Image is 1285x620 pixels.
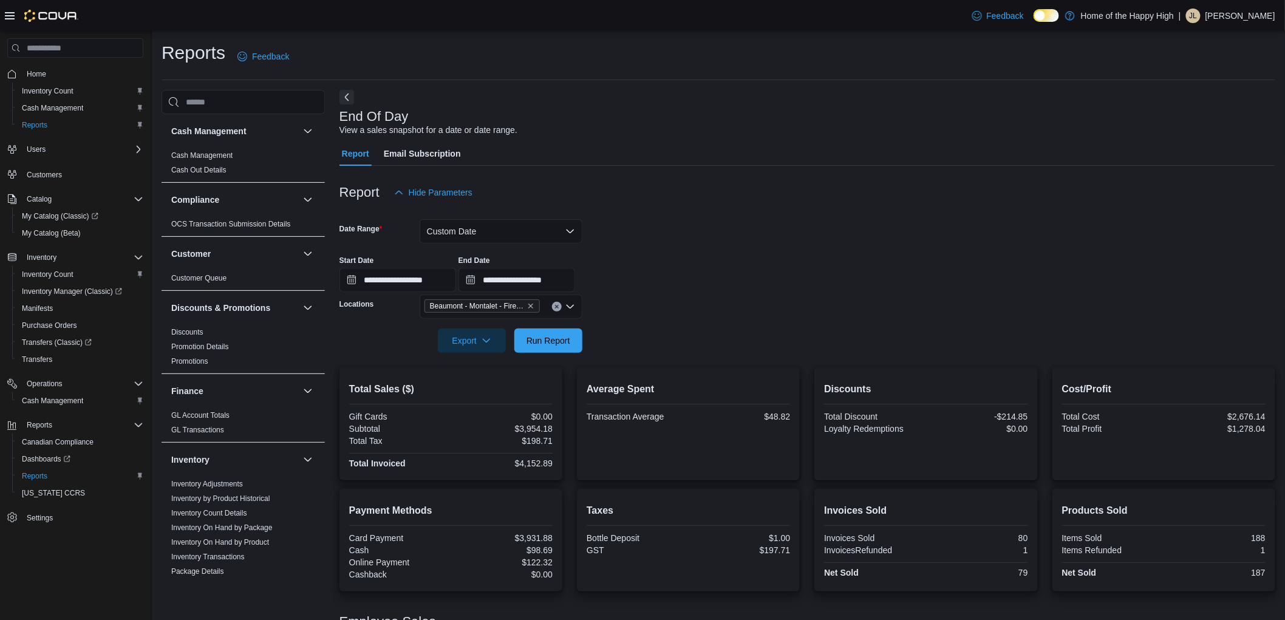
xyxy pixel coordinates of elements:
span: Reports [22,418,143,432]
span: Transfers [17,352,143,367]
button: Run Report [514,329,582,353]
button: Hide Parameters [389,180,477,205]
span: [US_STATE] CCRS [22,488,85,498]
span: Customer Queue [171,273,227,283]
a: Cash Out Details [171,166,227,174]
div: $198.71 [453,436,553,446]
div: View a sales snapshot for a date or date range. [339,124,517,137]
button: Cash Management [12,100,148,117]
a: Inventory Count [17,84,78,98]
span: Run Report [527,335,570,347]
a: GL Account Totals [171,411,230,420]
span: Canadian Compliance [17,435,143,449]
span: Cash Management [22,396,83,406]
div: Loyalty Redemptions [824,424,924,434]
a: Inventory Transactions [171,553,245,561]
button: Purchase Orders [12,317,148,334]
div: Total Profit [1062,424,1162,434]
h2: Products Sold [1062,503,1266,518]
h3: Inventory [171,454,210,466]
label: Start Date [339,256,374,265]
div: Bottle Deposit [587,533,686,543]
span: Inventory On Hand by Product [171,537,269,547]
h3: Compliance [171,194,219,206]
span: Inventory Count [22,86,73,96]
span: Reports [17,118,143,132]
span: Purchase Orders [17,318,143,333]
span: Users [22,142,143,157]
div: $3,931.88 [453,533,553,543]
span: Transfers [22,355,52,364]
span: Inventory On Hand by Package [171,523,273,533]
div: Online Payment [349,557,449,567]
span: Cash Out Details [171,165,227,175]
span: Package Details [171,567,224,576]
span: Inventory Count [22,270,73,279]
p: | [1179,9,1181,23]
div: Subtotal [349,424,449,434]
a: Inventory by Product Historical [171,494,270,503]
span: OCS Transaction Submission Details [171,219,291,229]
button: Discounts & Promotions [171,302,298,314]
button: Reports [22,418,57,432]
h3: Discounts & Promotions [171,302,270,314]
h2: Average Spent [587,382,790,397]
a: Inventory Manager (Classic) [17,284,127,299]
span: Inventory [22,250,143,265]
a: Transfers (Classic) [12,334,148,351]
span: Home [27,69,46,79]
strong: Net Sold [1062,568,1097,577]
h3: Cash Management [171,125,247,137]
button: Operations [22,376,67,391]
a: Cash Management [17,393,88,408]
button: [US_STATE] CCRS [12,485,148,502]
div: Cashback [349,570,449,579]
div: Discounts & Promotions [162,325,325,373]
a: Inventory Adjustments [171,480,243,488]
a: Purchase Orders [17,318,82,333]
span: Promotion Details [171,342,229,352]
button: Reports [12,117,148,134]
p: Home of the Happy High [1081,9,1174,23]
button: Remove Beaumont - Montalet - Fire & Flower from selection in this group [527,302,534,310]
strong: Total Invoiced [349,458,406,468]
div: 1 [1166,545,1266,555]
span: Settings [22,510,143,525]
a: My Catalog (Beta) [17,226,86,240]
a: GL Transactions [171,426,224,434]
div: Cash Management [162,148,325,182]
div: Compliance [162,217,325,236]
button: Home [2,65,148,83]
div: Finance [162,408,325,442]
div: $98.69 [453,545,553,555]
a: OCS Transaction Submission Details [171,220,291,228]
a: Manifests [17,301,58,316]
a: Transfers (Classic) [17,335,97,350]
a: Feedback [967,4,1029,28]
span: Inventory Count [17,267,143,282]
span: Hide Parameters [409,186,472,199]
a: My Catalog (Classic) [12,208,148,225]
input: Press the down key to open a popover containing a calendar. [339,268,456,292]
h3: Customer [171,248,211,260]
h2: Taxes [587,503,790,518]
label: End Date [458,256,490,265]
input: Press the down key to open a popover containing a calendar. [458,268,575,292]
button: Custom Date [420,219,582,244]
span: My Catalog (Classic) [22,211,98,221]
div: $197.71 [691,545,791,555]
label: Locations [339,299,374,309]
span: Manifests [22,304,53,313]
button: Catalog [22,192,56,206]
div: $0.00 [929,424,1028,434]
span: Reports [22,120,47,130]
button: Finance [171,385,298,397]
button: Customer [301,247,315,261]
button: Canadian Compliance [12,434,148,451]
input: Dark Mode [1034,9,1059,22]
a: Cash Management [171,151,233,160]
a: Dashboards [12,451,148,468]
span: Inventory Manager (Classic) [17,284,143,299]
div: Joda-Lee Klassen [1186,9,1201,23]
